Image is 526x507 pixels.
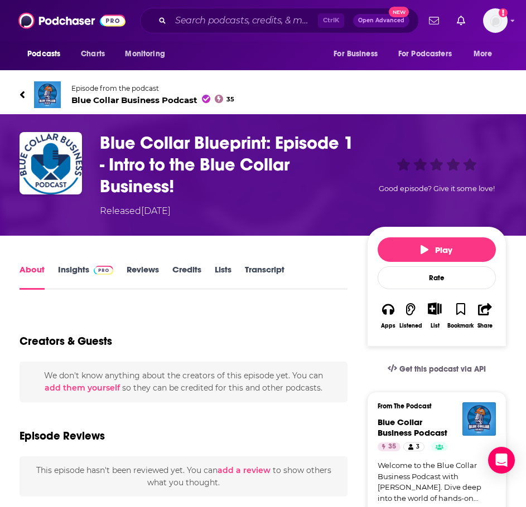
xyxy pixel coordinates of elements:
[358,18,404,23] span: Open Advanced
[452,11,470,30] a: Show notifications dropdown
[424,11,443,30] a: Show notifications dropdown
[447,295,474,336] button: Bookmark
[378,295,399,336] button: Apps
[431,322,440,329] div: List
[474,46,493,62] span: More
[226,97,234,102] span: 35
[34,81,61,108] img: Blue Collar Business Podcast
[245,264,284,290] a: Transcript
[399,364,486,374] span: Get this podcast via API
[20,43,75,65] button: open menu
[20,429,105,443] h3: Episode Reviews
[483,8,508,33] button: Show profile menu
[140,8,419,33] div: Search podcasts, credits, & more...
[483,8,508,33] img: User Profile
[389,7,409,17] span: New
[423,295,447,336] div: Show More ButtonList
[127,264,159,290] a: Reviews
[403,442,424,451] a: 3
[334,46,378,62] span: For Business
[378,417,447,438] a: Blue Collar Business Podcast
[125,46,165,62] span: Monitoring
[100,132,363,197] h1: Blue Collar Blueprint: Episode 1 - Intro to the Blue Collar Business!
[58,264,113,290] a: InsightsPodchaser Pro
[326,43,392,65] button: open menu
[416,441,419,452] span: 3
[423,303,446,315] button: Show More Button
[381,323,395,329] div: Apps
[94,266,113,275] img: Podchaser Pro
[378,460,496,504] a: Welcome to the Blue Collar Business Podcast with [PERSON_NAME]. Dive deep into the world of hands...
[71,95,234,105] span: Blue Collar Business Podcast
[447,323,474,329] div: Bookmark
[379,355,495,383] a: Get this podcast via API
[398,46,452,62] span: For Podcasters
[483,8,508,33] span: Logged in as ILATeam
[466,43,506,65] button: open menu
[45,383,120,392] button: add them yourself
[378,266,496,289] div: Rate
[171,12,318,30] input: Search podcasts, credits, & more...
[117,43,179,65] button: open menu
[172,264,201,290] a: Credits
[477,323,493,329] div: Share
[27,46,60,62] span: Podcasts
[488,447,515,474] div: Open Intercom Messenger
[391,43,468,65] button: open menu
[378,237,496,262] button: Play
[71,84,234,92] span: Episode from the podcast
[36,465,331,487] span: This episode hasn't been reviewed yet. You can to show others what you thought.
[378,442,400,451] a: 35
[318,13,344,28] span: Ctrl K
[20,132,82,194] img: Blue Collar Blueprint: Episode 1 - Intro to the Blue Collar Business!
[499,8,508,17] svg: Add a profile image
[44,370,323,393] span: We don't know anything about the creators of this episode yet . You can so they can be credited f...
[379,184,495,193] span: Good episode? Give it some love!
[218,464,271,476] button: add a review
[388,441,396,452] span: 35
[18,10,126,31] img: Podchaser - Follow, Share and Rate Podcasts
[378,402,487,410] h3: From The Podcast
[74,43,112,65] a: Charts
[474,295,495,336] button: Share
[462,402,496,436] img: Blue Collar Business Podcast
[399,323,422,329] div: Listened
[100,204,171,218] div: Released [DATE]
[81,46,105,62] span: Charts
[421,245,452,255] span: Play
[215,264,231,290] a: Lists
[20,264,45,290] a: About
[20,334,112,348] h2: Creators & Guests
[353,14,409,27] button: Open AdvancedNew
[399,295,423,336] button: Listened
[20,81,263,108] a: Blue Collar Business PodcastEpisode from the podcastBlue Collar Business Podcast35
